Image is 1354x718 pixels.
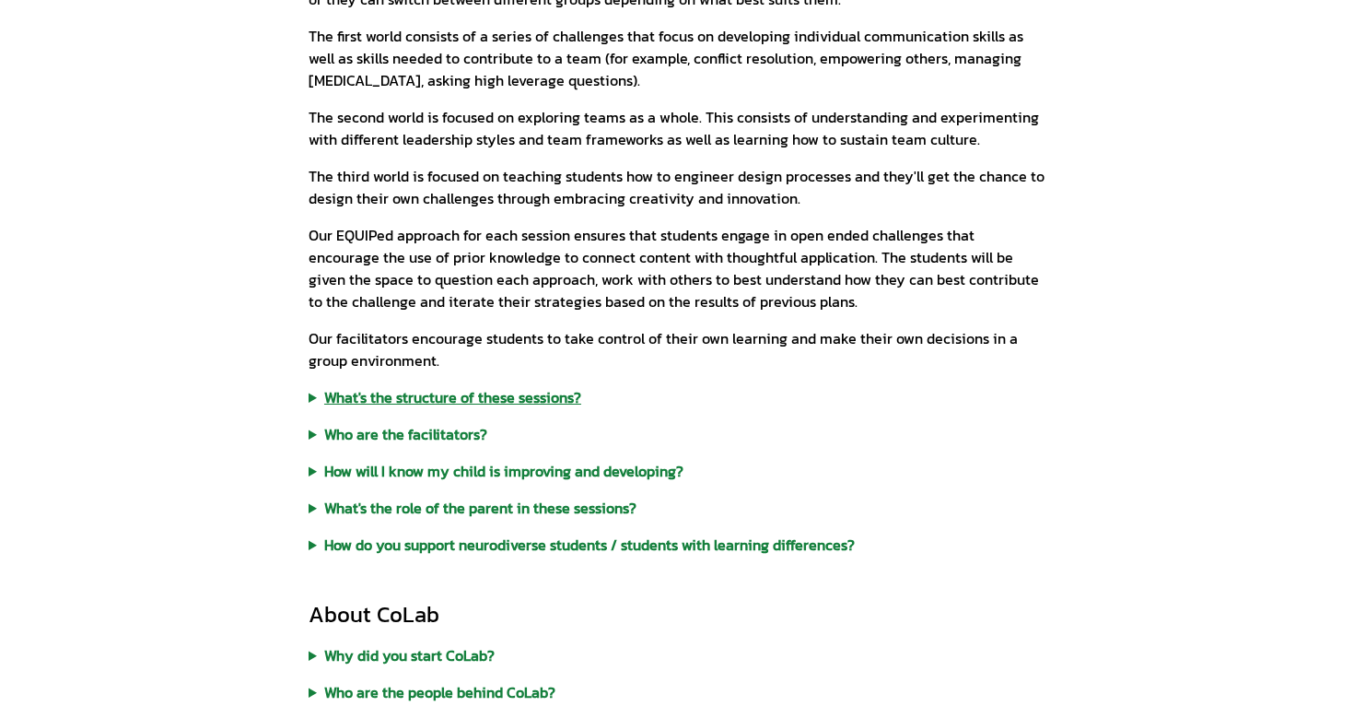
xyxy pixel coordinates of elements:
[309,497,1045,519] summary: What's the role of the parent in these sessions?
[309,106,1045,150] p: The second world is focused on exploring teams as a whole. This consists of understanding and exp...
[309,165,1045,209] p: The third world is focused on teaching students how to engineer design processes and they'll get ...
[309,25,1045,91] p: The first world consists of a series of challenges that focus on developing individual communicat...
[309,423,1045,445] summary: Who are the facilitators?
[309,386,1045,408] summary: What's the structure of these sessions?
[309,600,1045,630] div: About CoLab
[309,644,1045,666] summary: Why did you start CoLab?
[309,224,1045,312] p: Our EQUIPed approach for each session ensures that students engage in open ended challenges that ...
[309,534,1045,556] summary: How do you support neurodiverse students / students with learning differences?
[309,460,1045,482] summary: How will I know my child is improving and developing?
[309,327,1045,371] p: Our facilitators encourage students to take control of their own learning and make their own deci...
[309,681,1045,703] summary: Who are the people behind CoLab?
